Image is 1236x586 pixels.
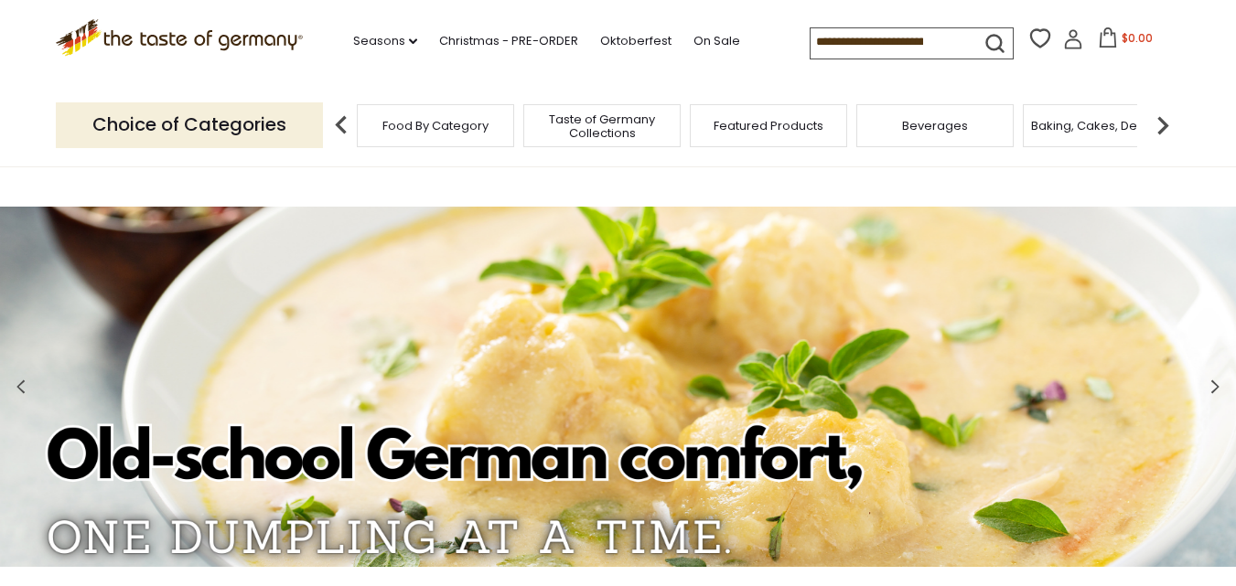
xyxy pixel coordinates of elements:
p: Choice of Categories [56,102,323,147]
img: next arrow [1145,107,1181,144]
a: Seasons [353,31,417,51]
a: Oktoberfest [600,31,672,51]
button: $0.00 [1087,27,1165,55]
span: $0.00 [1122,30,1153,46]
a: Food By Category [382,119,489,133]
img: previous arrow [323,107,360,144]
a: Christmas - PRE-ORDER [439,31,578,51]
a: Beverages [902,119,968,133]
a: Baking, Cakes, Desserts [1031,119,1173,133]
a: Featured Products [714,119,823,133]
a: On Sale [693,31,740,51]
a: Taste of Germany Collections [529,112,675,140]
